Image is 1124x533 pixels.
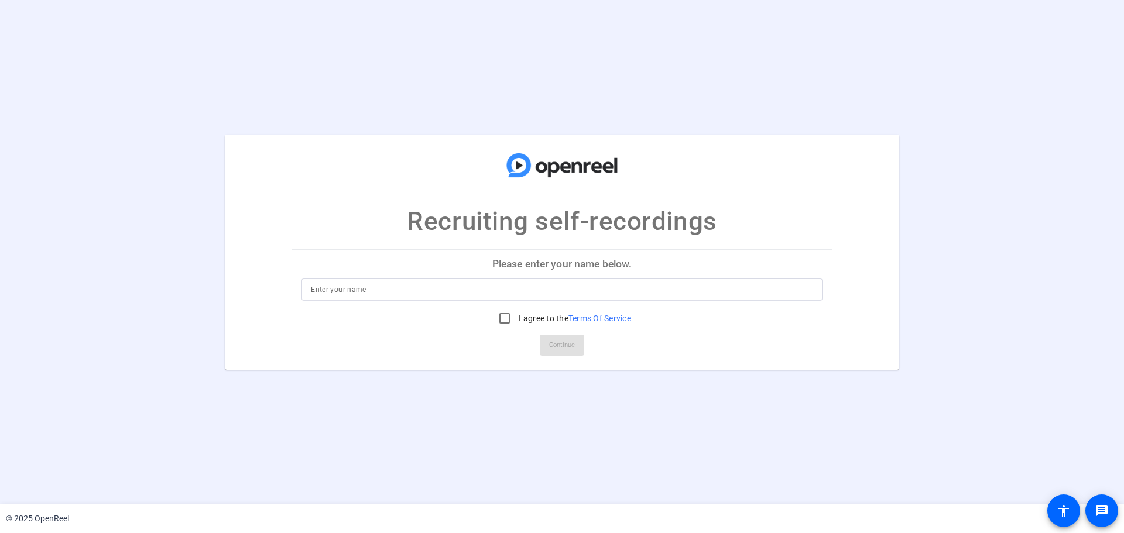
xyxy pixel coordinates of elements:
[6,513,69,525] div: © 2025 OpenReel
[1057,504,1071,518] mat-icon: accessibility
[516,312,631,324] label: I agree to the
[1095,504,1109,518] mat-icon: message
[311,283,813,297] input: Enter your name
[292,250,832,278] p: Please enter your name below.
[407,202,717,240] p: Recruiting self-recordings
[503,146,621,184] img: company-logo
[568,314,631,323] a: Terms Of Service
